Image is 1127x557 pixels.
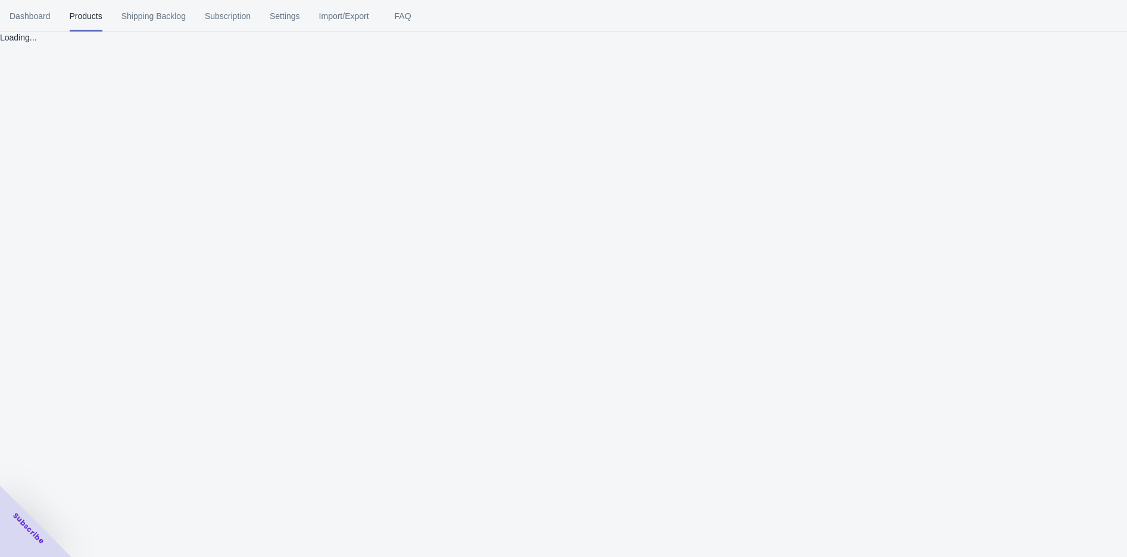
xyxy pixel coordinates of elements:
span: Subscribe [11,511,46,546]
span: Dashboard [10,1,51,32]
span: FAQ [388,1,418,32]
span: Shipping Backlog [121,1,186,32]
span: Settings [270,1,300,32]
span: Subscription [205,1,251,32]
span: Import/Export [319,1,369,32]
span: Products [70,1,102,32]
